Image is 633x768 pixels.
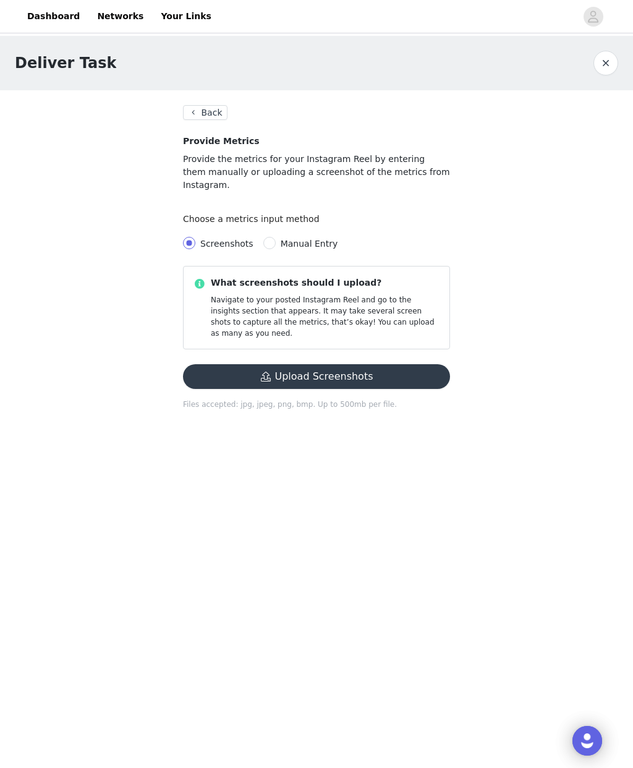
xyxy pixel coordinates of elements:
div: avatar [587,7,599,27]
h1: Deliver Task [15,52,116,74]
span: Manual Entry [281,239,338,249]
h4: Provide Metrics [183,135,450,148]
p: Navigate to your posted Instagram Reel and go to the insights section that appears. It may take s... [211,294,440,339]
span: Screenshots [200,239,253,249]
div: Open Intercom Messenger [572,726,602,756]
a: Dashboard [20,2,87,30]
a: Your Links [153,2,219,30]
p: Provide the metrics for your Instagram Reel by entering them manually or uploading a screenshot o... [183,153,450,192]
span: Upload Screenshots [183,372,450,382]
button: Upload Screenshots [183,364,450,389]
p: Files accepted: jpg, jpeg, png, bmp. Up to 500mb per file. [183,399,450,410]
button: Back [183,105,227,120]
a: Networks [90,2,151,30]
p: What screenshots should I upload? [211,276,440,289]
label: Choose a metrics input method [183,214,326,224]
